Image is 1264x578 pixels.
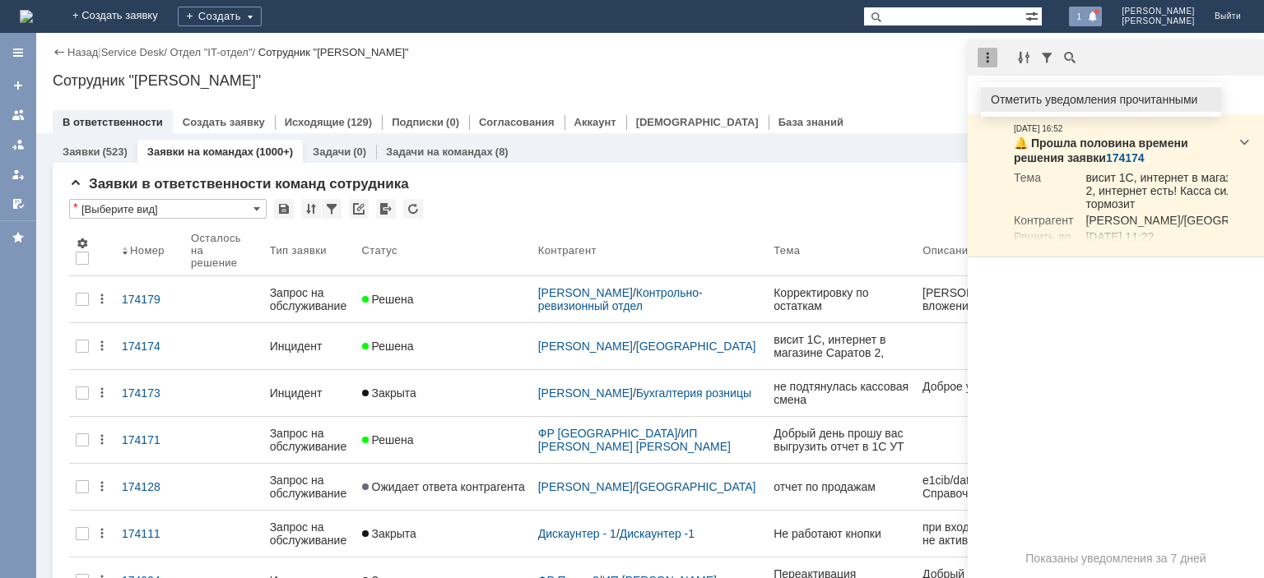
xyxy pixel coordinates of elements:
div: Контрагент [538,244,597,257]
div: Действия [95,480,109,493]
a: [PERSON_NAME] [538,386,633,400]
div: 174111 [122,527,178,540]
div: / [538,527,760,540]
div: Сотрудник "[PERSON_NAME]" [258,46,409,58]
a: Инцидент [263,377,355,409]
th: Осталось на решение [184,225,263,276]
a: Дискаунтер -1 [620,527,695,540]
a: База знаний [778,116,843,128]
a: 174174 [115,330,184,363]
a: Создать заявку [183,116,265,128]
a: 174179 [115,283,184,316]
div: Тип заявки [270,244,327,257]
a: Добрый день прошу вас выгрузить отчет в 1С УТ Розница число и чек прилагаю магазин3 [767,417,916,463]
th: Контрагент [532,225,767,276]
div: Группировка уведомлений [1014,48,1034,67]
a: Мои заявки [5,161,31,187]
a: Запрос на обслуживание [263,511,355,557]
a: не подтянулась кассовая смена [767,370,916,416]
a: Service Desk [101,46,165,58]
a: Заявки на командах [5,102,31,128]
div: 174174 [122,340,178,353]
div: / [170,46,258,58]
th: Номер [115,225,184,276]
div: Сортировка... [301,199,321,219]
a: [PERSON_NAME] [538,340,633,353]
div: не подтянулась кассовая смена [774,380,909,406]
div: (8) [495,146,509,158]
div: | [98,45,100,58]
span: Настройки [76,237,89,250]
a: [GEOGRAPHIC_DATA] [636,340,756,353]
a: ФР [GEOGRAPHIC_DATA] [538,427,678,440]
div: (523) [102,146,127,158]
div: Описание [922,244,975,257]
a: 174171 [115,423,184,456]
span: 1 [1072,11,1087,22]
div: Инцидент [270,386,349,400]
div: Запрос на обслуживание [270,520,349,547]
div: Действия [95,527,109,540]
div: Обновлять список [403,199,423,219]
th: Тип заявки [263,225,355,276]
div: Показаны уведомления за 7 дней [1012,545,1219,571]
a: Заявки [63,146,100,158]
a: Задачи [313,146,351,158]
a: Назад [67,46,98,58]
div: (1000+) [256,146,293,158]
a: Заявки в моей ответственности [5,132,31,158]
a: Инцидент [263,330,355,363]
a: 174173 [115,377,184,409]
div: Развернуть [1234,132,1254,152]
div: 174128 [122,480,178,493]
a: отчет по продажам [767,470,916,503]
p: Добрый день. При формировании заказов на Озон, в последнее время, по всем 3м организациям очень д... [6,13,126,577]
a: Корректировку по остаткам [767,276,916,322]
a: Закрыта [355,377,532,409]
div: Действия [95,340,109,353]
div: отчет по продажам [774,480,909,493]
div: / [101,46,170,58]
a: Запрос на обслуживание [263,276,355,322]
span: Заявки в ответственности команд сотрудника [69,176,409,192]
span: Решена [362,293,414,306]
a: Создать заявку [5,72,31,99]
div: Фильтрация... [322,199,342,219]
a: Согласования [479,116,555,128]
div: Добрый день прошу вас выгрузить отчет в 1С УТ Розница число и чек прилагаю магазин3 [774,427,909,453]
a: Перейти на домашнюю страницу [20,10,33,23]
a: Контрольно-ревизионный отдел [538,286,703,312]
div: 174171 [122,433,178,446]
a: Заявки на командах [147,146,253,158]
span: [PERSON_NAME] [1122,7,1195,16]
div: 174173 [122,386,178,400]
div: Статус [362,244,397,257]
a: 174128 [115,470,184,503]
span: Расширенный поиск [1025,7,1042,23]
div: / [538,340,760,353]
a: Решена [355,423,532,456]
a: В ответственности [63,116,163,128]
a: Запрос на обслуживание [263,464,355,510]
a: 174174 [1106,151,1145,164]
div: Действия [95,293,109,306]
a: [DEMOGRAPHIC_DATA] [636,116,759,128]
a: Ожидает ответа контрагента [355,470,532,503]
a: Задачи на командах [386,146,493,158]
a: Закрыта [355,517,532,550]
div: (0) [446,116,459,128]
div: Запрос на обслуживание [270,427,349,453]
a: Отдел "IT-отдел" [170,46,252,58]
div: / [538,427,760,453]
a: Решена [355,283,532,316]
a: [PERSON_NAME] [538,286,633,299]
a: Дискаунтер - 1 [538,527,616,540]
th: Статус [355,225,532,276]
span: Закрыта [362,527,416,540]
td: Тема [1014,171,1073,214]
div: Действия [95,433,109,446]
a: Исходящие [285,116,345,128]
div: 174179 [122,293,178,306]
div: Номер [130,244,165,257]
div: Действия [95,386,109,400]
